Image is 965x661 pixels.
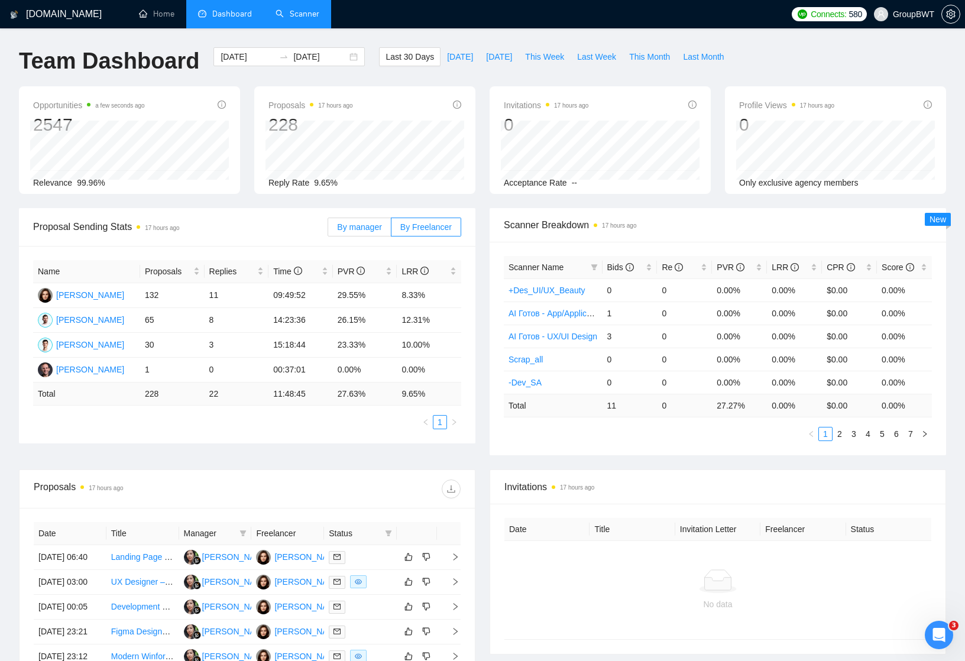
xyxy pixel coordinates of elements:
img: VZ [38,362,53,377]
span: Last Month [683,50,724,63]
div: [PERSON_NAME] [274,575,342,588]
td: 0.00% [767,371,822,394]
a: SN[PERSON_NAME] [184,552,270,561]
span: swap-right [279,52,289,61]
td: 23.33% [333,333,397,358]
div: [PERSON_NAME] [202,575,270,588]
td: 0.00% [712,371,767,394]
button: like [401,600,416,614]
li: 1 [818,427,833,441]
td: 09:49:52 [268,283,333,308]
span: Time [273,267,302,276]
th: Title [106,522,179,545]
td: 30 [140,333,205,358]
a: SN[PERSON_NAME] [184,651,270,660]
td: [DATE] 23:21 [34,620,106,644]
button: [DATE] [480,47,519,66]
div: Proposals [34,479,247,498]
div: 0 [504,114,588,136]
th: Proposals [140,260,205,283]
span: By Freelancer [400,222,452,232]
td: 27.27 % [712,394,767,417]
span: filter [239,530,247,537]
a: homeHome [139,9,174,19]
a: 4 [862,427,875,440]
td: 0.00% [877,348,932,371]
button: This Month [623,47,676,66]
button: like [401,550,416,564]
button: download [442,479,461,498]
td: $0.00 [822,302,877,325]
span: right [442,553,459,561]
span: filter [385,530,392,537]
a: AI Готов - UX/UI Design [509,332,597,341]
a: SK[PERSON_NAME] [256,626,342,636]
button: right [918,427,932,441]
a: Development of OneModel Analytics UI [111,602,255,611]
td: 11:48:45 [268,383,333,406]
td: 0.00% [712,302,767,325]
span: Manager [184,527,235,540]
span: mail [333,628,341,635]
span: dashboard [198,9,206,18]
span: user [877,10,885,18]
th: Replies [205,260,269,283]
span: like [404,652,413,661]
span: to [279,52,289,61]
h1: Team Dashboard [19,47,199,75]
span: right [442,652,459,660]
span: Re [662,263,683,272]
li: 3 [847,427,861,441]
a: Scrap_all [509,355,543,364]
button: This Week [519,47,571,66]
span: LRR [401,267,429,276]
span: Reply Rate [268,178,309,187]
li: Previous Page [804,427,818,441]
td: 0.00% [397,358,461,383]
div: [PERSON_NAME] [202,625,270,638]
td: 15:18:44 [268,333,333,358]
span: 3 [949,621,958,630]
span: filter [237,524,249,542]
div: [PERSON_NAME] [274,600,342,613]
span: 580 [849,8,862,21]
div: [PERSON_NAME] [56,289,124,302]
span: Replies [209,265,255,278]
li: 4 [861,427,875,441]
td: 11 [603,394,658,417]
img: gigradar-bm.png [193,581,201,589]
span: Scanner Name [509,263,564,272]
span: filter [591,264,598,271]
a: DN[PERSON_NAME] [38,339,124,349]
button: left [804,427,818,441]
div: 228 [268,114,353,136]
td: Landing Page Optimization & Redesign Expert Needed [106,545,179,570]
td: [DATE] 00:05 [34,595,106,620]
button: [DATE] [441,47,480,66]
span: dislike [422,652,430,661]
span: info-circle [218,101,226,109]
img: DN [38,338,53,352]
span: Opportunities [33,98,145,112]
li: 6 [889,427,904,441]
li: Next Page [447,415,461,429]
button: like [401,575,416,589]
td: Total [33,383,140,406]
td: 0.00% [767,302,822,325]
div: 2547 [33,114,145,136]
img: AY [38,313,53,328]
img: logo [10,5,18,24]
button: dislike [419,624,433,639]
span: This Week [525,50,564,63]
a: 1 [433,416,446,429]
a: 3 [847,427,860,440]
span: Bids [607,263,634,272]
span: By manager [337,222,381,232]
td: 0.00% [333,358,397,383]
th: Status [846,518,931,541]
td: $0.00 [822,325,877,348]
button: setting [941,5,960,24]
td: 0.00% [877,371,932,394]
td: 11 [205,283,269,308]
time: a few seconds ago [95,102,144,109]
